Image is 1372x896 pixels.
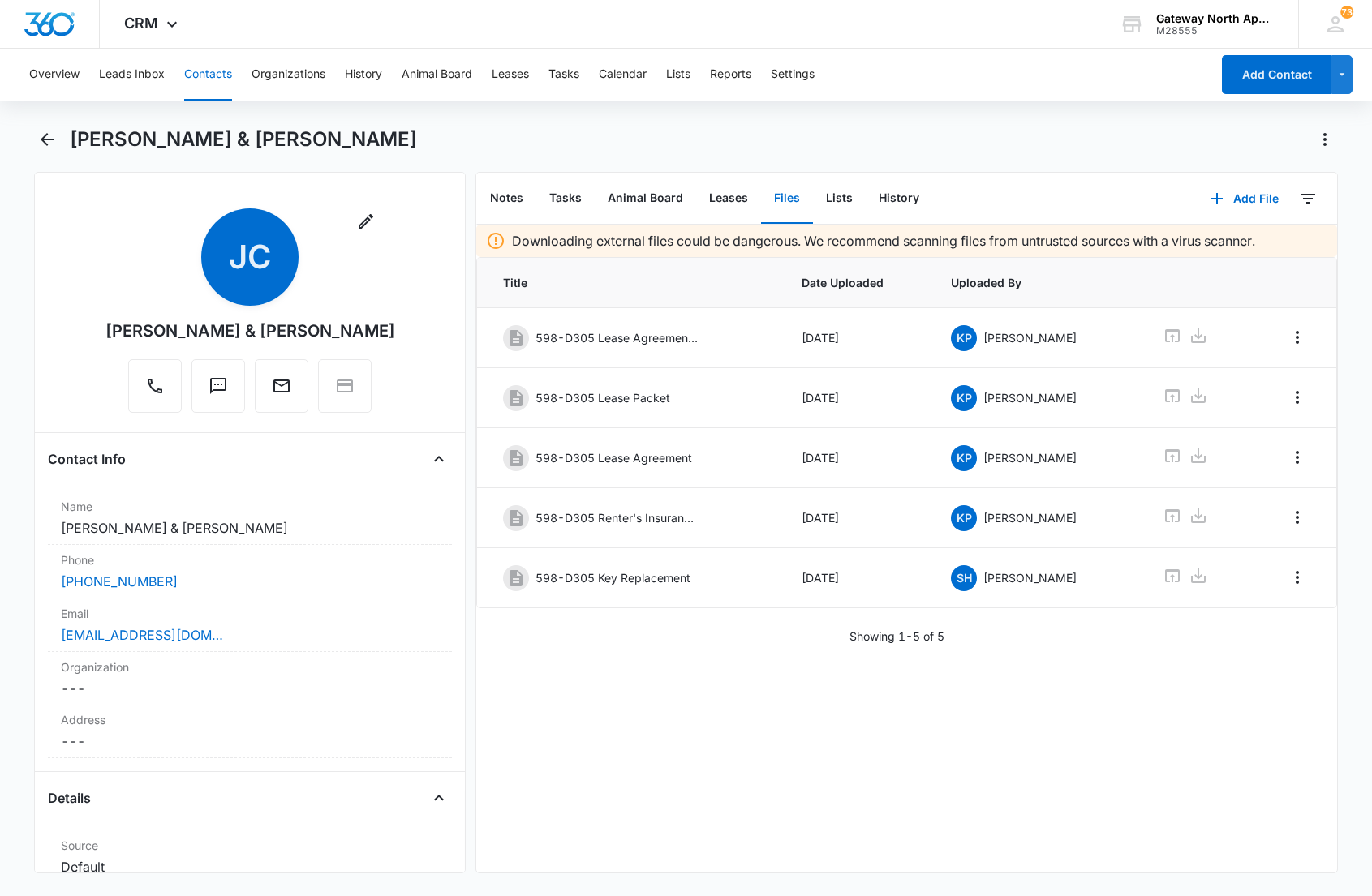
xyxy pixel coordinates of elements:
button: Calendar [599,49,647,101]
p: Showing 1-5 of 5 [849,628,944,645]
td: [DATE] [782,488,931,548]
div: Address--- [48,705,451,758]
span: CRM [124,15,158,32]
button: Filters [1295,186,1321,212]
dd: [PERSON_NAME] & [PERSON_NAME] [61,518,438,538]
span: SH [951,565,977,591]
button: Organizations [252,49,325,101]
a: [EMAIL_ADDRESS][DOMAIN_NAME] [61,625,223,645]
dd: --- [61,679,438,698]
td: [DATE] [782,548,931,608]
a: Call [128,384,182,398]
h4: Details [48,788,91,808]
label: Email [61,605,438,622]
p: [PERSON_NAME] [983,389,1077,406]
button: Actions [1312,126,1338,152]
span: Uploaded By [951,274,1124,291]
h4: Contact Info [48,449,126,469]
button: Tasks [536,174,595,224]
div: [PERSON_NAME] & [PERSON_NAME] [105,319,395,343]
button: Email [255,359,308,413]
td: [DATE] [782,428,931,488]
span: 73 [1340,6,1353,19]
button: Leads Inbox [99,49,165,101]
div: account id [1156,25,1275,36]
button: Animal Board [402,49,472,101]
p: [PERSON_NAME] [983,569,1077,586]
span: KP [951,385,977,411]
button: Lists [666,49,690,101]
p: 598-D305 Lease Agreement ([DATE]-[DATE]) [535,329,698,346]
p: 598-D305 Lease Packet [535,389,670,406]
label: Phone [61,551,438,568]
button: Close [426,785,452,811]
button: Add File [1194,179,1295,218]
span: Date Uploaded [802,274,912,291]
span: KP [951,505,977,531]
p: Downloading external files could be dangerous. We recommend scanning files from untrusted sources... [512,231,1255,251]
div: notifications count [1340,6,1353,19]
p: [PERSON_NAME] [983,329,1077,346]
label: Address [61,711,438,728]
button: Reports [710,49,751,101]
button: Overflow Menu [1284,564,1310,590]
button: Contacts [184,49,232,101]
div: Name[PERSON_NAME] & [PERSON_NAME] [48,491,451,545]
td: [DATE] [782,308,931,368]
div: account name [1156,12,1275,25]
button: History [866,174,932,224]
button: Tasks [548,49,579,101]
p: 598-D305 Key Replacement [535,569,690,586]
button: Notes [477,174,536,224]
button: Lists [813,174,866,224]
td: [DATE] [782,368,931,428]
span: JC [201,208,299,306]
button: Close [426,446,452,472]
p: 598-D305 Renter's Insurance [DATE]-[DATE] [535,509,698,526]
div: Organization--- [48,652,451,705]
button: Animal Board [595,174,696,224]
h1: [PERSON_NAME] & [PERSON_NAME] [70,127,417,152]
button: Overflow Menu [1284,444,1310,470]
button: Text [191,359,245,413]
button: Settings [771,49,815,101]
div: SourceDefault [48,830,451,884]
div: Phone[PHONE_NUMBER] [48,545,451,598]
button: Leases [696,174,761,224]
button: Overview [29,49,80,101]
a: [PHONE_NUMBER] [61,572,178,591]
a: Email [255,384,308,398]
label: Name [61,498,438,515]
button: Overflow Menu [1284,504,1310,530]
button: Add Contact [1222,55,1331,94]
span: KP [951,325,977,351]
p: [PERSON_NAME] [983,509,1077,526]
p: 598-D305 Lease Agreement [535,449,692,466]
label: Source [61,837,438,854]
dd: Default [61,857,438,877]
span: KP [951,445,977,471]
label: Organization [61,658,438,675]
button: History [345,49,382,101]
button: Call [128,359,182,413]
a: Text [191,384,245,398]
button: Overflow Menu [1284,324,1310,350]
div: Email[EMAIL_ADDRESS][DOMAIN_NAME] [48,598,451,652]
span: Title [503,274,763,291]
button: Back [34,126,59,152]
button: Leases [492,49,529,101]
button: Overflow Menu [1284,384,1310,410]
p: [PERSON_NAME] [983,449,1077,466]
button: Files [761,174,813,224]
dd: --- [61,731,438,751]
